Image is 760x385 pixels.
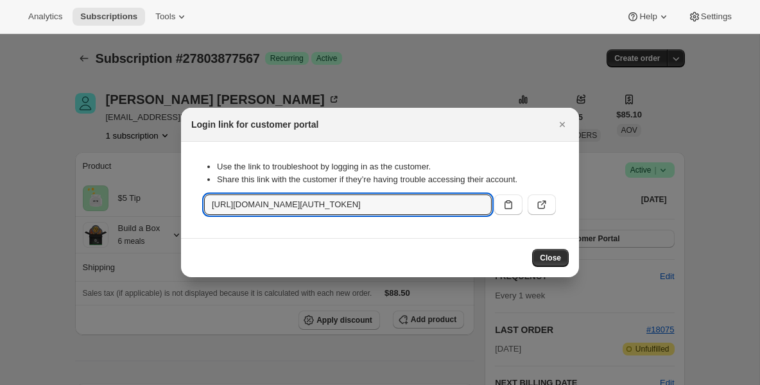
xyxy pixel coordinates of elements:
[191,118,318,131] h2: Login link for customer portal
[73,8,145,26] button: Subscriptions
[701,12,732,22] span: Settings
[28,12,62,22] span: Analytics
[553,116,571,133] button: Close
[680,8,739,26] button: Settings
[532,249,569,267] button: Close
[155,12,175,22] span: Tools
[619,8,677,26] button: Help
[639,12,657,22] span: Help
[217,173,556,186] li: Share this link with the customer if they’re having trouble accessing their account.
[148,8,196,26] button: Tools
[217,160,556,173] li: Use the link to troubleshoot by logging in as the customer.
[80,12,137,22] span: Subscriptions
[21,8,70,26] button: Analytics
[540,253,561,263] span: Close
